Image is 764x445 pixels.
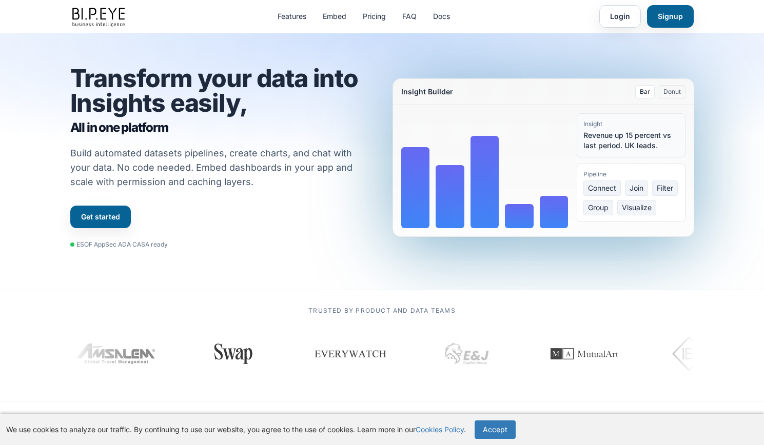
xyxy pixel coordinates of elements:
a: Get started [70,206,131,228]
img: IBI [671,333,729,374]
p: Trusted by product and data teams [70,307,694,315]
button: Bar [635,85,655,98]
span: Connect [583,180,621,196]
div: Insight Builder [401,87,453,97]
img: Amsalem [74,343,155,364]
a: Embed [323,11,346,22]
span: Group [583,200,613,215]
div: ESOF AppSec ADA CASA ready [70,240,168,249]
div: Pipeline [583,170,679,178]
a: Docs [433,11,450,22]
p: Build automated datasets pipelines, create charts, and chat with your data. No code needed. Embed... [70,146,366,189]
img: EJ Capital [440,328,492,379]
h1: Transform your data into Insights easily, [70,66,372,136]
span: Visualize [617,200,656,215]
a: Cookies Policy [416,425,464,434]
p: We use cookies to analyze our traffic. By continuing to use our website, you agree to the use of ... [6,424,466,435]
div: Revenue up 15 percent vs last period. UK leads. [583,130,679,151]
div: Bar chart [401,113,569,228]
img: Everywatch [312,338,386,369]
a: FAQ [402,11,417,22]
div: Insight [583,120,679,128]
img: MutualArt [537,328,629,379]
a: Features [278,11,306,22]
img: bipeye-logo [70,5,129,28]
span: Join [625,180,648,196]
a: Login [599,5,641,28]
span: All in one platform [70,119,372,136]
button: Donut [659,85,685,98]
a: Pricing [363,11,386,22]
span: Filter [652,180,678,196]
img: Swap [208,343,256,364]
a: Signup [647,5,694,28]
button: Accept [475,420,516,439]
